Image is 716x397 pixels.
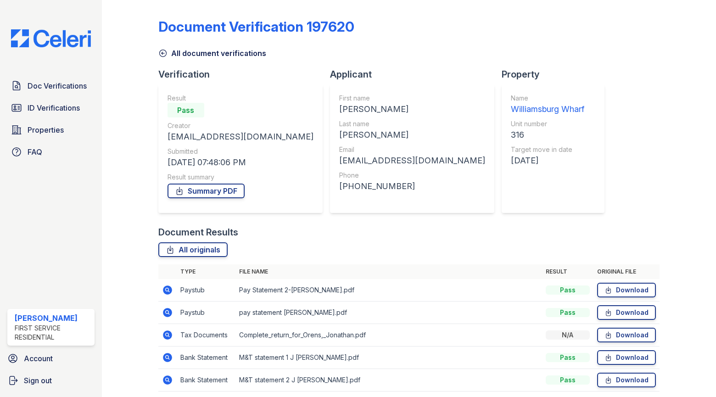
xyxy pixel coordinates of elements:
div: Last name [339,119,485,129]
a: Name Williamsburg Wharf [511,94,584,116]
a: Doc Verifications [7,77,95,95]
td: M&T statement 1 J [PERSON_NAME].pdf [235,347,542,369]
a: Download [597,328,656,342]
a: All document verifications [158,48,266,59]
div: Unit number [511,119,584,129]
th: File name [235,264,542,279]
a: Download [597,305,656,320]
div: [PERSON_NAME] [339,103,485,116]
a: ID Verifications [7,99,95,117]
iframe: chat widget [677,360,707,388]
div: Pass [546,285,590,295]
td: Paystub [177,279,235,302]
a: Sign out [4,371,98,390]
td: M&T statement 2 J [PERSON_NAME].pdf [235,369,542,391]
div: Pass [546,375,590,385]
td: Bank Statement [177,347,235,369]
div: Result summary [168,173,313,182]
div: [PERSON_NAME] [339,129,485,141]
div: Pass [168,103,204,117]
a: Download [597,350,656,365]
div: Submitted [168,147,313,156]
div: Result [168,94,313,103]
a: FAQ [7,143,95,161]
th: Type [177,264,235,279]
div: Applicant [330,68,502,81]
a: Account [4,349,98,368]
span: Account [24,353,53,364]
span: Sign out [24,375,52,386]
div: Pass [546,353,590,362]
td: Pay Statement 2-[PERSON_NAME].pdf [235,279,542,302]
a: Download [597,283,656,297]
th: Result [542,264,593,279]
div: Verification [158,68,330,81]
a: Summary PDF [168,184,245,198]
span: Doc Verifications [28,80,87,91]
td: Complete_return_for_Orens,_Jonathan.pdf [235,324,542,347]
span: Properties [28,124,64,135]
div: [DATE] 07:48:06 PM [168,156,313,169]
span: ID Verifications [28,102,80,113]
div: [EMAIL_ADDRESS][DOMAIN_NAME] [168,130,313,143]
img: CE_Logo_Blue-a8612792a0a2168367f1c8372b55b34899dd931a85d93a1a3d3e32e68fde9ad4.png [4,29,98,47]
div: [EMAIL_ADDRESS][DOMAIN_NAME] [339,154,485,167]
div: Phone [339,171,485,180]
div: Creator [168,121,313,130]
th: Original file [593,264,660,279]
div: Name [511,94,584,103]
a: All originals [158,242,228,257]
div: Williamsburg Wharf [511,103,584,116]
div: [PERSON_NAME] [15,313,91,324]
div: Property [502,68,612,81]
td: Tax Documents [177,324,235,347]
span: FAQ [28,146,42,157]
div: 316 [511,129,584,141]
td: pay statement [PERSON_NAME].pdf [235,302,542,324]
div: First Service Residential [15,324,91,342]
div: [DATE] [511,154,584,167]
div: Pass [546,308,590,317]
a: Properties [7,121,95,139]
div: Document Results [158,226,238,239]
div: Email [339,145,485,154]
div: Target move in date [511,145,584,154]
td: Bank Statement [177,369,235,391]
div: N/A [546,330,590,340]
a: Download [597,373,656,387]
div: Document Verification 197620 [158,18,354,35]
div: [PHONE_NUMBER] [339,180,485,193]
td: Paystub [177,302,235,324]
div: First name [339,94,485,103]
